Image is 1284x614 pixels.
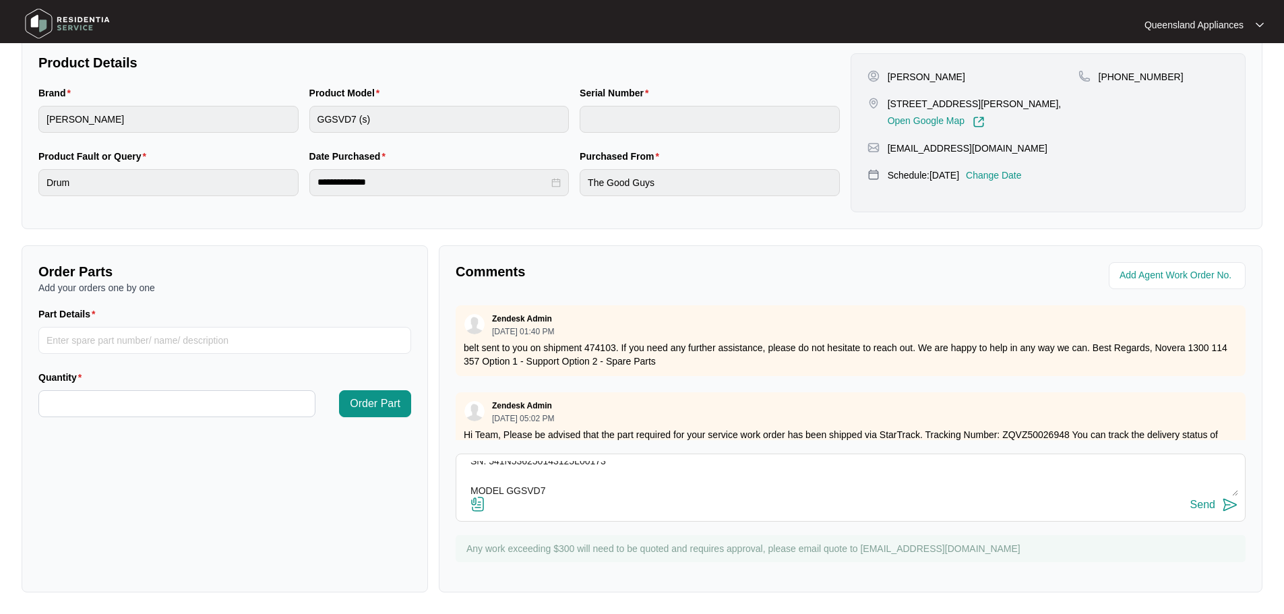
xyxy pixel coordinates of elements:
[38,327,411,354] input: Part Details
[38,106,299,133] input: Brand
[38,281,411,295] p: Add your orders one by one
[456,262,841,281] p: Comments
[38,371,87,384] label: Quantity
[580,86,654,100] label: Serial Number
[309,86,386,100] label: Product Model
[867,97,880,109] img: map-pin
[580,150,665,163] label: Purchased From
[38,307,101,321] label: Part Details
[888,70,965,84] p: [PERSON_NAME]
[1190,496,1238,514] button: Send
[464,401,485,421] img: user.svg
[1120,268,1237,284] input: Add Agent Work Order No.
[867,70,880,82] img: user-pin
[466,542,1239,555] p: Any work exceeding $300 will need to be quoted and requires approval, please email quote to [EMAI...
[38,86,76,100] label: Brand
[38,53,840,72] p: Product Details
[867,168,880,181] img: map-pin
[580,169,840,196] input: Purchased From
[1144,18,1244,32] p: Queensland Appliances
[339,390,411,417] button: Order Part
[350,396,400,412] span: Order Part
[309,150,391,163] label: Date Purchased
[867,142,880,154] img: map-pin
[464,428,1237,468] p: Hi Team, Please be advised that the part required for your service work order has been shipped vi...
[317,175,549,189] input: Date Purchased
[38,150,152,163] label: Product Fault or Query
[888,97,1062,111] p: [STREET_ADDRESS][PERSON_NAME],
[888,168,959,182] p: Schedule: [DATE]
[1099,70,1184,84] p: [PHONE_NUMBER]
[470,496,486,512] img: file-attachment-doc.svg
[463,461,1238,496] textarea: Called to Dryer not spinning. Tech attended and confirmed fault was caused by belt which had snap...
[309,106,570,133] input: Product Model
[888,116,985,128] a: Open Google Map
[492,313,552,324] p: Zendesk Admin
[966,168,1022,182] p: Change Date
[492,400,552,411] p: Zendesk Admin
[464,341,1237,368] p: belt sent to you on shipment 474103. If you need any further assistance, please do not hesitate t...
[38,262,411,281] p: Order Parts
[1078,70,1091,82] img: map-pin
[39,391,315,417] input: Quantity
[38,169,299,196] input: Product Fault or Query
[1256,22,1264,28] img: dropdown arrow
[888,142,1047,155] p: [EMAIL_ADDRESS][DOMAIN_NAME]
[1190,499,1215,511] div: Send
[1222,497,1238,513] img: send-icon.svg
[580,106,840,133] input: Serial Number
[464,314,485,334] img: user.svg
[20,3,115,44] img: residentia service logo
[973,116,985,128] img: Link-External
[492,415,554,423] p: [DATE] 05:02 PM
[492,328,554,336] p: [DATE] 01:40 PM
